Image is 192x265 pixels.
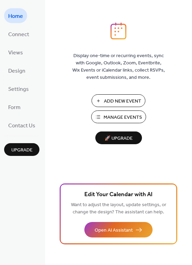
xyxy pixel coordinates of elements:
[4,8,27,23] a: Home
[8,29,29,40] span: Connect
[92,94,145,107] button: Add New Event
[84,222,153,237] button: Open AI Assistant
[8,11,23,22] span: Home
[4,26,33,41] a: Connect
[84,190,153,200] span: Edit Your Calendar with AI
[8,84,29,95] span: Settings
[4,63,29,78] a: Design
[4,99,25,114] a: Form
[4,45,27,60] a: Views
[8,47,23,58] span: Views
[8,66,25,76] span: Design
[95,131,142,144] button: 🚀 Upgrade
[71,200,166,217] span: Want to adjust the layout, update settings, or change the design? The assistant can help.
[8,120,35,131] span: Contact Us
[91,110,146,123] button: Manage Events
[4,118,39,132] a: Contact Us
[104,98,141,105] span: Add New Event
[95,227,133,234] span: Open AI Assistant
[8,102,21,113] span: Form
[72,52,165,81] span: Display one-time or recurring events, sync with Google, Outlook, Zoom, Eventbrite, Wix Events or ...
[4,81,33,96] a: Settings
[99,134,138,143] span: 🚀 Upgrade
[11,147,33,154] span: Upgrade
[110,22,126,40] img: logo_icon.svg
[4,143,39,156] button: Upgrade
[104,114,142,121] span: Manage Events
